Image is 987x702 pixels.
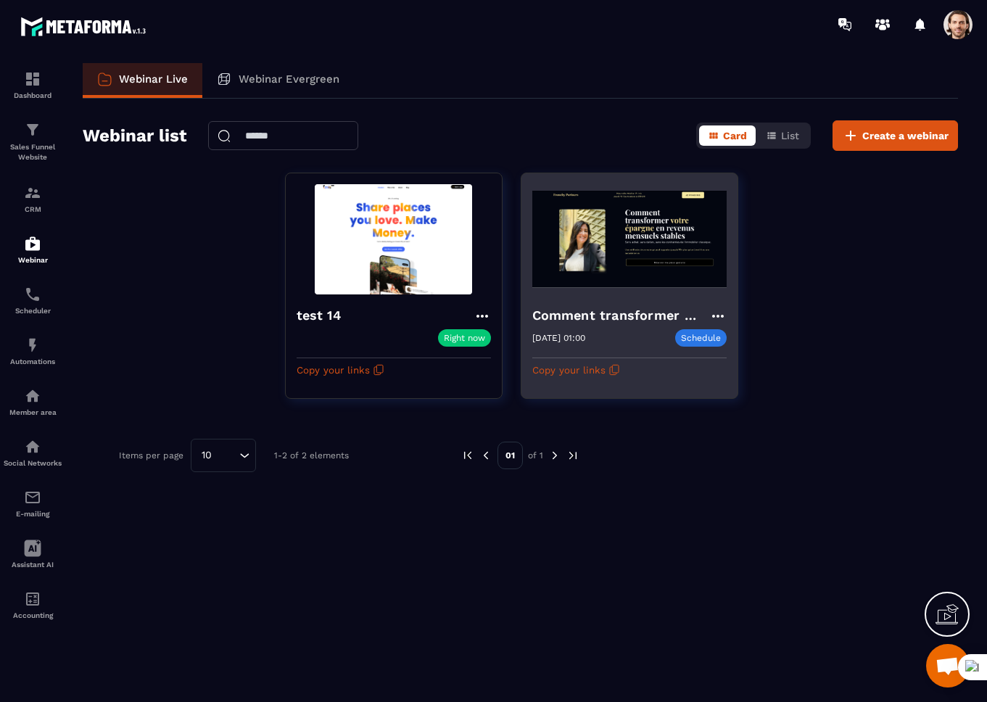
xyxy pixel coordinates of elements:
p: Webinar Live [119,73,188,86]
h4: test 14 [297,305,348,326]
p: Webinar Evergreen [239,73,339,86]
a: Assistant AI [4,529,62,579]
a: formationformationSales Funnel Website [4,110,62,173]
p: Social Networks [4,459,62,467]
img: formation [24,121,41,139]
p: Accounting [4,611,62,619]
a: Webinar Live [83,63,202,98]
p: Schedule [675,329,727,347]
p: Webinar [4,256,62,264]
img: automations [24,336,41,354]
p: Member area [4,408,62,416]
img: automations [24,387,41,405]
img: webinar-background [532,184,727,294]
a: social-networksocial-networkSocial Networks [4,427,62,478]
img: automations [24,235,41,252]
p: Dashboard [4,91,62,99]
span: Create a webinar [862,128,949,143]
img: logo [20,13,151,40]
img: formation [24,70,41,88]
span: List [781,130,799,141]
button: List [757,125,808,146]
a: automationsautomationsAutomations [4,326,62,376]
p: of 1 [528,450,543,461]
img: prev [461,449,474,462]
img: next [566,449,579,462]
span: 10 [197,447,217,463]
a: emailemailE-mailing [4,478,62,529]
img: social-network [24,438,41,455]
p: 1-2 of 2 elements [274,450,349,461]
p: Items per page [119,450,183,461]
a: automationsautomationsMember area [4,376,62,427]
h4: Comment transformer votre épargne en un revenus mensuels stables [532,305,709,326]
p: E-mailing [4,510,62,518]
img: prev [479,449,492,462]
p: CRM [4,205,62,213]
button: Card [699,125,756,146]
img: accountant [24,590,41,608]
a: automationsautomationsWebinar [4,224,62,275]
button: Copy your links [532,358,620,381]
input: Search for option [217,447,236,463]
div: Mở cuộc trò chuyện [926,644,970,687]
a: formationformationDashboard [4,59,62,110]
p: 01 [497,442,523,469]
button: Create a webinar [833,120,958,151]
p: Automations [4,358,62,366]
p: Assistant AI [4,561,62,569]
img: next [548,449,561,462]
h2: Webinar list [83,121,186,150]
p: Sales Funnel Website [4,142,62,162]
a: schedulerschedulerScheduler [4,275,62,326]
span: Card [723,130,747,141]
div: Search for option [191,439,256,472]
p: [DATE] 01:00 [532,333,585,343]
img: email [24,489,41,506]
img: formation [24,184,41,202]
img: webinar-background [297,184,491,294]
button: Copy your links [297,358,384,381]
img: scheduler [24,286,41,303]
a: accountantaccountantAccounting [4,579,62,630]
a: formationformationCRM [4,173,62,224]
p: Right now [444,333,485,343]
p: Scheduler [4,307,62,315]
